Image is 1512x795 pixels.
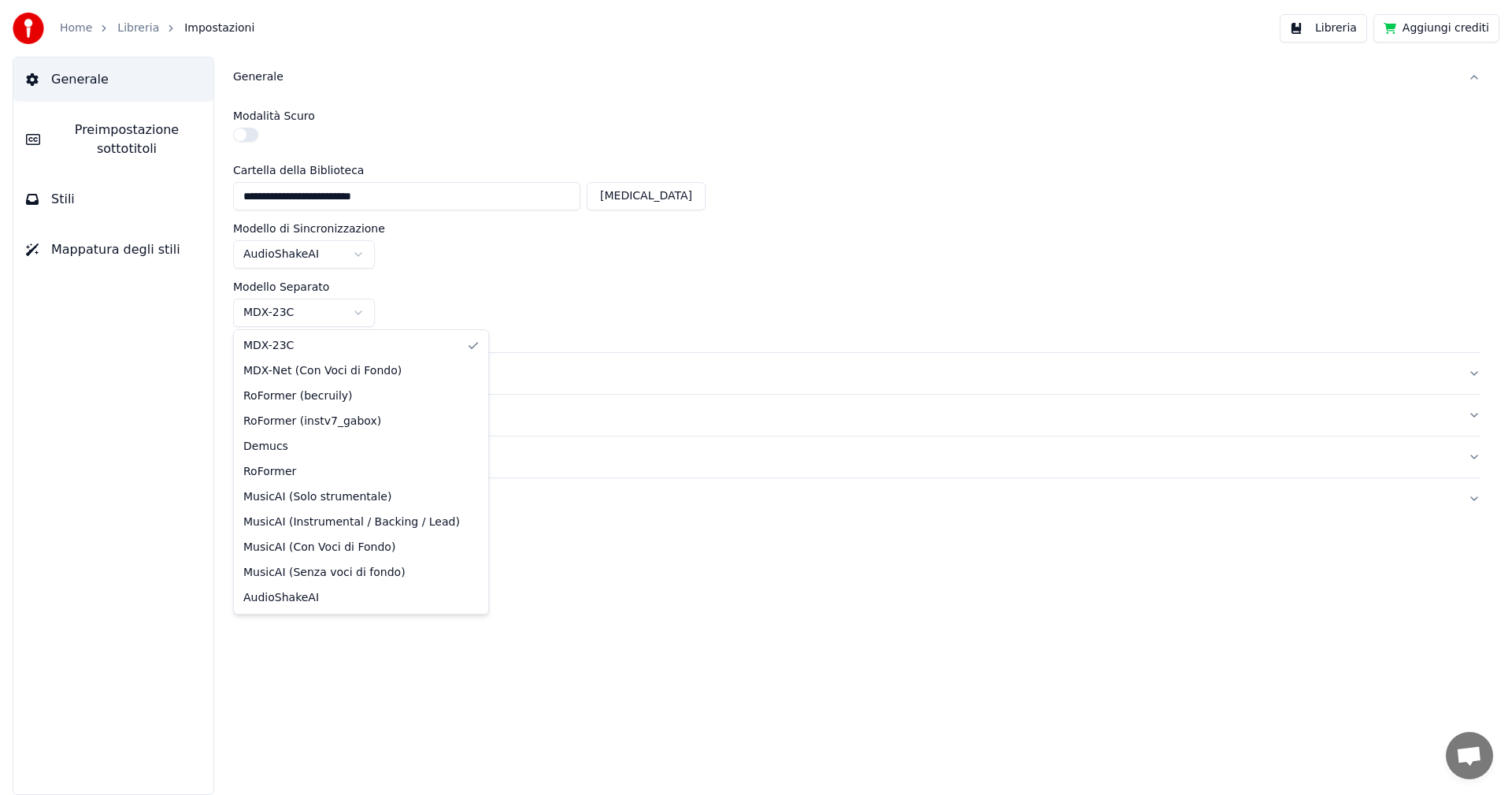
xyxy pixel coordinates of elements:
span: MusicAI (Solo strumentale) [243,489,391,505]
span: MusicAI (Con Voci di Fondo) [243,540,395,555]
span: Demucs [243,439,288,455]
span: RoFormer (becruily) [243,388,353,404]
span: MusicAI (Instrumental / Backing / Lead) [243,515,460,530]
span: RoFormer [243,464,296,480]
span: MDX-23C [243,338,294,354]
span: AudioShakeAI [243,590,319,606]
span: RoFormer (instv7_gabox) [243,414,381,429]
span: MDX-Net (Con Voci di Fondo) [243,363,402,379]
span: MusicAI (Senza voci di fondo) [243,565,406,581]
